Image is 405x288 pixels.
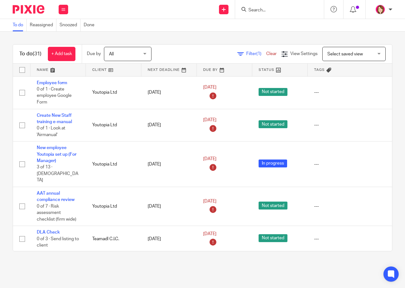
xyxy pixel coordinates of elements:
span: Not started [259,234,287,242]
span: 0 of 3 · Send listing to client [37,237,79,248]
td: [DATE] [141,76,197,109]
td: Youtopia Ltd [86,76,141,109]
span: [DATE] [203,199,216,203]
div: --- [314,89,399,96]
td: [DATE] [141,141,197,187]
input: Search [248,8,305,13]
span: Not started [259,202,287,210]
span: View Settings [290,52,318,56]
a: Snoozed [60,19,80,31]
span: [DATE] [203,118,216,122]
span: Not started [259,88,287,96]
td: [DATE] [141,226,197,252]
td: Youtopia Ltd [86,141,141,187]
a: Clear [266,52,277,56]
a: Done [84,19,98,31]
td: [DATE] [141,109,197,141]
a: DLA Check [37,230,60,235]
div: --- [314,122,399,128]
span: [DATE] [203,157,216,161]
span: [DATE] [203,85,216,90]
a: Reassigned [30,19,56,31]
td: Youtopia Ltd [86,187,141,226]
div: --- [314,236,399,242]
span: 3 of 13 · [DEMOGRAPHIC_DATA] [37,165,78,183]
td: [DATE] [141,187,197,226]
a: Employee form [37,81,67,85]
span: Tags [314,68,325,72]
span: [DATE] [203,232,216,236]
span: All [109,52,114,56]
span: (1) [256,52,261,56]
span: 0 of 1 · Create employee Google Form [37,87,72,104]
span: Select saved view [327,52,363,56]
span: 0 of 7 · Risk assessment checklist (firm wide) [37,204,76,222]
span: In progress [259,160,287,167]
a: + Add task [48,47,75,61]
img: Katherine%20-%20Pink%20cartoon.png [375,4,385,15]
a: AAT annual compliance review [37,191,74,202]
p: Due by [87,51,101,57]
a: Create New Staff training e-manual [37,113,72,124]
span: 0 of 1 · Look at 'Airmanual' [37,126,65,137]
h1: To do [19,51,42,57]
span: Filter [246,52,266,56]
td: Teamadl C.I.C. [86,226,141,252]
td: Youtopia Ltd [86,109,141,141]
img: Pixie [13,5,44,14]
div: --- [314,161,399,167]
span: Not started [259,120,287,128]
span: (31) [33,51,42,56]
a: New employee Youtopia set up (For Manager) [37,146,76,163]
a: To do [13,19,27,31]
div: --- [314,203,399,210]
